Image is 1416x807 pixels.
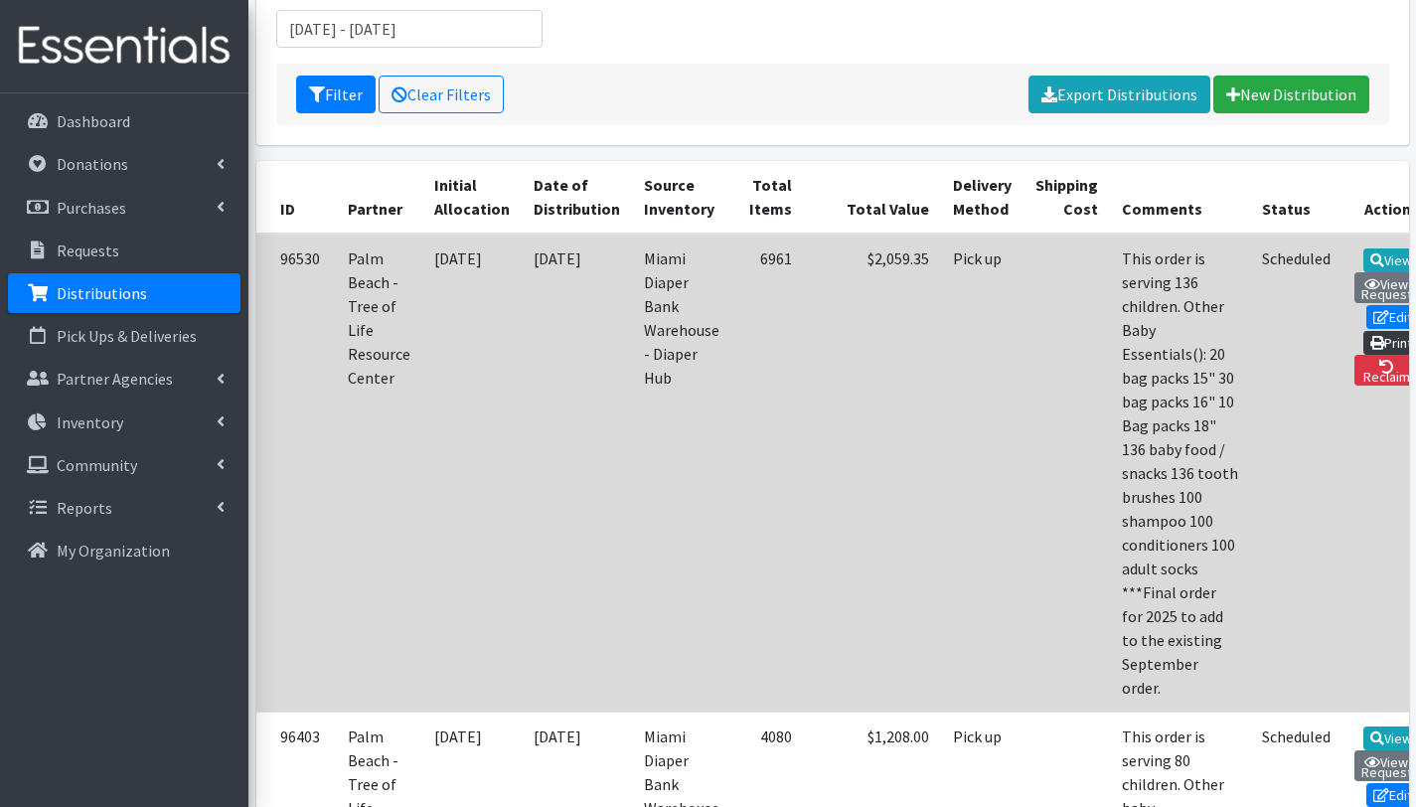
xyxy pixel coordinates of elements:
[57,198,126,218] p: Purchases
[1028,76,1210,113] a: Export Distributions
[8,531,240,570] a: My Organization
[8,231,240,270] a: Requests
[57,111,130,131] p: Dashboard
[8,403,240,442] a: Inventory
[296,76,376,113] button: Filter
[804,234,941,713] td: $2,059.35
[57,541,170,561] p: My Organization
[1110,161,1250,234] th: Comments
[57,283,147,303] p: Distributions
[8,445,240,485] a: Community
[276,10,544,48] input: January 1, 2011 - December 31, 2011
[522,161,632,234] th: Date of Distribution
[57,498,112,518] p: Reports
[57,455,137,475] p: Community
[57,369,173,389] p: Partner Agencies
[8,488,240,528] a: Reports
[8,144,240,184] a: Donations
[1250,161,1342,234] th: Status
[8,101,240,141] a: Dashboard
[632,161,731,234] th: Source Inventory
[1023,161,1110,234] th: Shipping Cost
[1110,234,1250,713] td: This order is serving 136 children. Other Baby Essentials(): 20 bag packs 15" 30 bag packs 16" 10...
[8,188,240,228] a: Purchases
[379,76,504,113] a: Clear Filters
[57,241,119,260] p: Requests
[941,161,1023,234] th: Delivery Method
[8,273,240,313] a: Distributions
[422,161,522,234] th: Initial Allocation
[8,359,240,399] a: Partner Agencies
[422,234,522,713] td: [DATE]
[256,234,336,713] td: 96530
[522,234,632,713] td: [DATE]
[941,234,1023,713] td: Pick up
[8,316,240,356] a: Pick Ups & Deliveries
[57,326,197,346] p: Pick Ups & Deliveries
[804,161,941,234] th: Total Value
[57,412,123,432] p: Inventory
[1213,76,1369,113] a: New Distribution
[57,154,128,174] p: Donations
[336,161,422,234] th: Partner
[731,234,804,713] td: 6961
[8,13,240,80] img: HumanEssentials
[632,234,731,713] td: Miami Diaper Bank Warehouse - Diaper Hub
[256,161,336,234] th: ID
[1250,234,1342,713] td: Scheduled
[336,234,422,713] td: Palm Beach -Tree of Life Resource Center
[731,161,804,234] th: Total Items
